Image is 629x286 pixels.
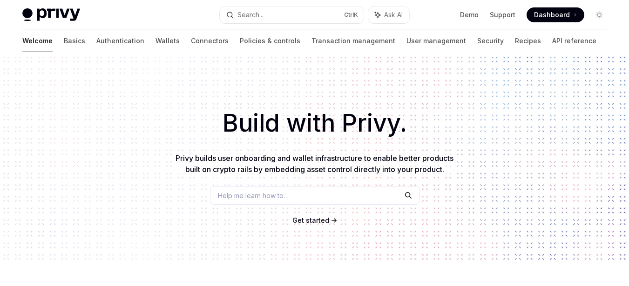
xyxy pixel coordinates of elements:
[240,30,300,52] a: Policies & controls
[460,10,479,20] a: Demo
[15,105,614,141] h1: Build with Privy.
[406,30,466,52] a: User management
[22,8,80,21] img: light logo
[218,191,289,200] span: Help me learn how to…
[96,30,144,52] a: Authentication
[368,7,409,23] button: Ask AI
[156,30,180,52] a: Wallets
[552,30,596,52] a: API reference
[344,11,358,19] span: Ctrl K
[515,30,541,52] a: Recipes
[311,30,395,52] a: Transaction management
[477,30,504,52] a: Security
[191,30,229,52] a: Connectors
[384,10,403,20] span: Ask AI
[534,10,570,20] span: Dashboard
[592,7,607,22] button: Toggle dark mode
[220,7,364,23] button: Search...CtrlK
[292,216,329,225] a: Get started
[490,10,515,20] a: Support
[237,9,264,20] div: Search...
[527,7,584,22] a: Dashboard
[176,153,453,174] span: Privy builds user onboarding and wallet infrastructure to enable better products built on crypto ...
[292,216,329,224] span: Get started
[64,30,85,52] a: Basics
[22,30,53,52] a: Welcome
